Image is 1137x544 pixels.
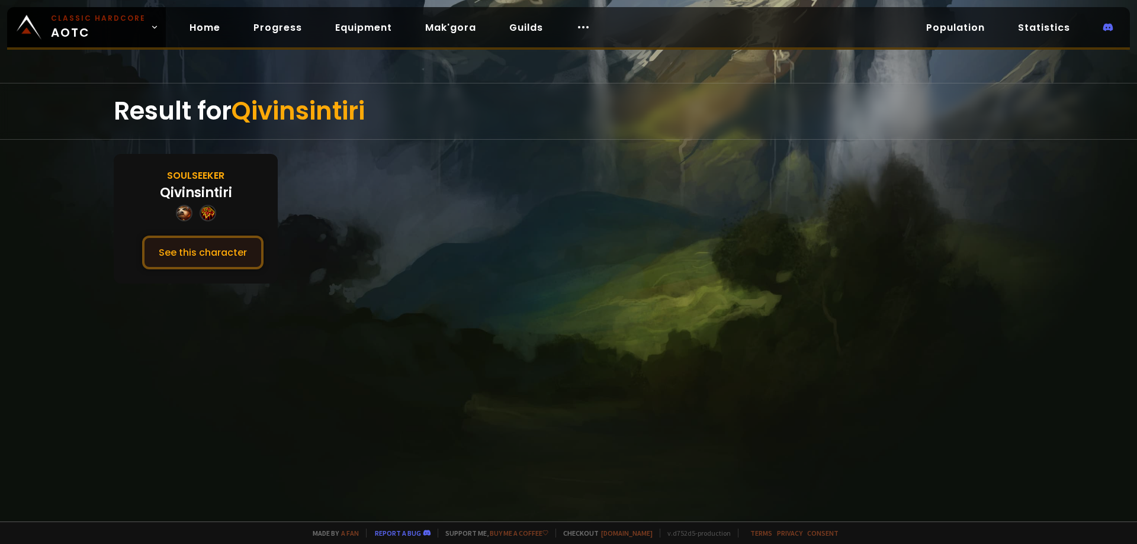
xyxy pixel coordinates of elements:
a: Classic HardcoreAOTC [7,7,166,47]
span: Made by [306,529,359,537]
span: Checkout [555,529,653,537]
span: v. d752d5 - production [660,529,731,537]
a: Buy me a coffee [490,529,548,537]
div: Qivinsintiri [160,183,232,202]
a: Population [917,15,994,40]
div: Result for [114,83,1023,139]
a: Statistics [1008,15,1080,40]
a: a fan [341,529,359,537]
a: Report a bug [375,529,421,537]
div: Soulseeker [167,168,224,183]
small: Classic Hardcore [51,13,146,24]
a: Guilds [500,15,553,40]
a: Mak'gora [416,15,486,40]
a: Progress [244,15,311,40]
span: AOTC [51,13,146,41]
a: Privacy [777,529,802,537]
button: See this character [142,236,264,269]
a: Consent [807,529,839,537]
span: Qivinsintiri [232,94,365,128]
a: Equipment [326,15,402,40]
a: Terms [750,529,772,537]
a: Home [180,15,230,40]
span: Support me, [438,529,548,537]
a: [DOMAIN_NAME] [601,529,653,537]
